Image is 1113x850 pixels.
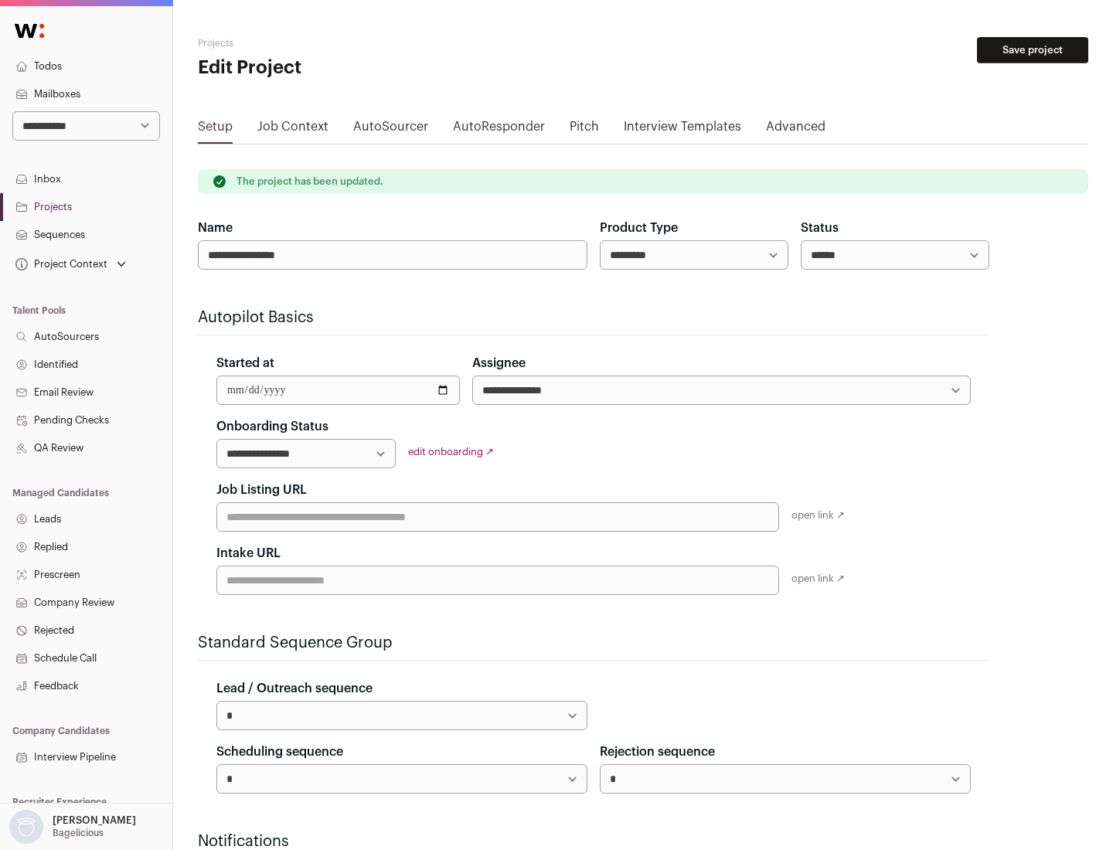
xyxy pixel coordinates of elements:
p: [PERSON_NAME] [53,814,136,827]
label: Started at [216,354,274,372]
button: Open dropdown [6,810,139,844]
label: Job Listing URL [216,481,307,499]
h2: Standard Sequence Group [198,632,989,654]
p: Bagelicious [53,827,104,839]
a: edit onboarding ↗ [408,447,494,457]
label: Assignee [472,354,526,372]
a: Setup [198,117,233,142]
label: Product Type [600,219,678,237]
a: Pitch [570,117,599,142]
label: Scheduling sequence [216,743,343,761]
label: Intake URL [216,544,281,563]
a: Interview Templates [624,117,741,142]
h2: Autopilot Basics [198,307,989,328]
div: Project Context [12,258,107,270]
img: Wellfound [6,15,53,46]
a: AutoResponder [453,117,545,142]
h1: Edit Project [198,56,495,80]
label: Name [198,219,233,237]
label: Lead / Outreach sequence [216,679,373,698]
a: AutoSourcer [353,117,428,142]
h2: Projects [198,37,495,49]
label: Rejection sequence [600,743,715,761]
a: Job Context [257,117,328,142]
label: Onboarding Status [216,417,328,436]
p: The project has been updated. [237,175,383,188]
button: Open dropdown [12,253,129,275]
label: Status [801,219,839,237]
a: Advanced [766,117,825,142]
button: Save project [977,37,1088,63]
img: nopic.png [9,810,43,844]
